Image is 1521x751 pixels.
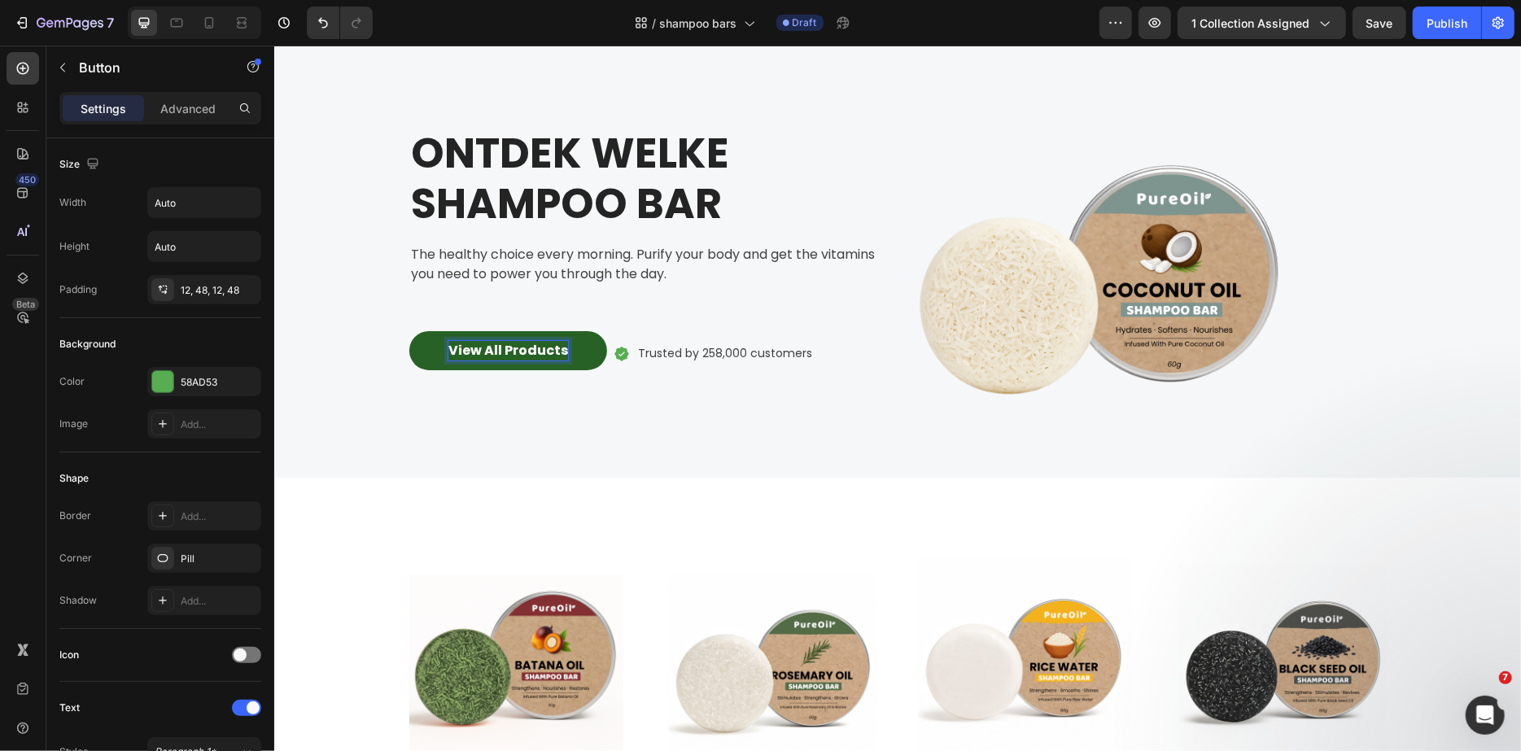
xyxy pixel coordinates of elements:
p: Advanced [160,100,216,117]
button: 7 [7,7,121,39]
div: Beta [12,298,39,311]
div: Publish [1427,15,1467,32]
div: Width [59,195,86,210]
p: 7 [107,13,114,33]
input: Auto [148,232,260,261]
div: Shadow [59,593,97,608]
div: Height [59,239,90,254]
div: Add... [181,417,257,432]
div: Undo/Redo [307,7,373,39]
div: Text [59,701,80,715]
a: Rozemarijn Shampoo Bar - 100% Natuurlijk [390,497,604,711]
span: Save [1366,16,1393,30]
p: Trusted by 258,000 customers [364,298,538,318]
div: Background [59,337,116,351]
img: Alt Image [636,26,1016,406]
iframe: Intercom live chat [1466,696,1505,735]
div: Add... [181,594,257,609]
button: 1 collection assigned [1178,7,1346,39]
div: 58AD53 [181,375,257,390]
div: Add... [181,509,257,524]
div: 12, 48, 12, 48 [181,283,257,298]
div: Pill [181,552,257,566]
a: Zwarte Zaad Shampoo Bar - 100% Natuurlijk [898,497,1112,711]
p: Settings [81,100,126,117]
div: Color [59,374,85,389]
a: Batana Olie - Shampoo Bar [135,497,349,711]
span: / [653,15,657,32]
div: Corner [59,551,92,565]
div: Shape [59,471,89,486]
button: Save [1353,7,1406,39]
span: shampoo bars [660,15,737,32]
p: Button [79,58,217,77]
div: 450 [15,173,39,186]
span: Draft [793,15,817,30]
span: 7 [1499,671,1512,684]
div: Padding [59,282,97,297]
button: Publish [1413,7,1481,39]
div: Image [59,417,88,431]
div: Size [59,154,103,176]
input: Auto [148,188,260,217]
div: Border [59,509,91,523]
a: Rijst Water Shampoo Bar - 100% Natuurlijk [644,497,858,711]
div: Icon [59,648,79,662]
iframe: Design area [274,46,1521,751]
span: 1 collection assigned [1191,15,1309,32]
